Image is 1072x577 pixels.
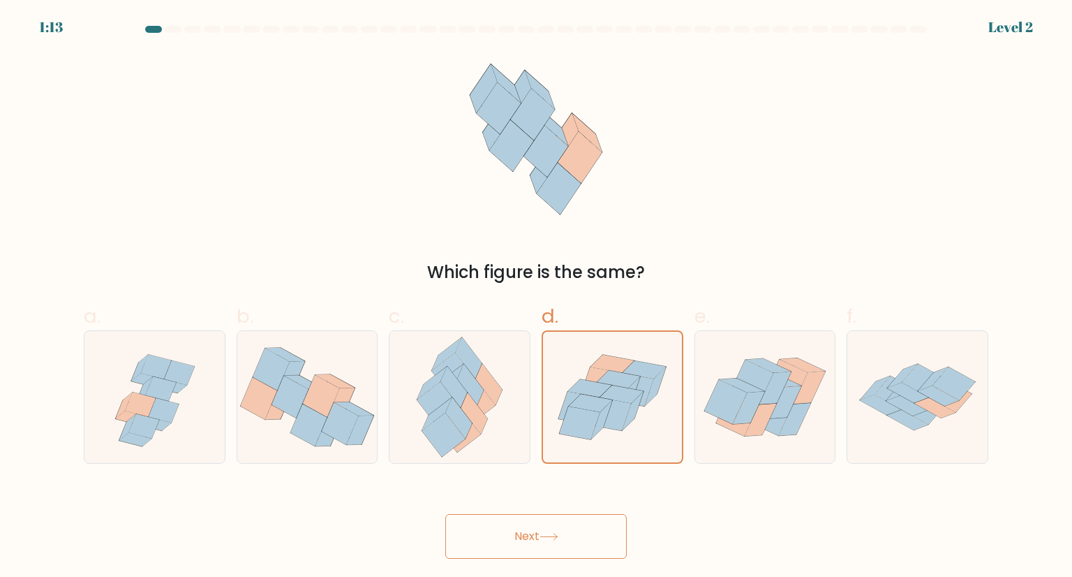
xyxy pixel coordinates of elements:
[92,260,980,285] div: Which figure is the same?
[84,302,100,330] span: a.
[988,17,1033,38] div: Level 2
[237,302,253,330] span: b.
[847,302,856,330] span: f.
[694,302,710,330] span: e.
[389,302,404,330] span: c.
[542,302,558,330] span: d.
[445,514,627,559] button: Next
[39,17,63,38] div: 1:13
